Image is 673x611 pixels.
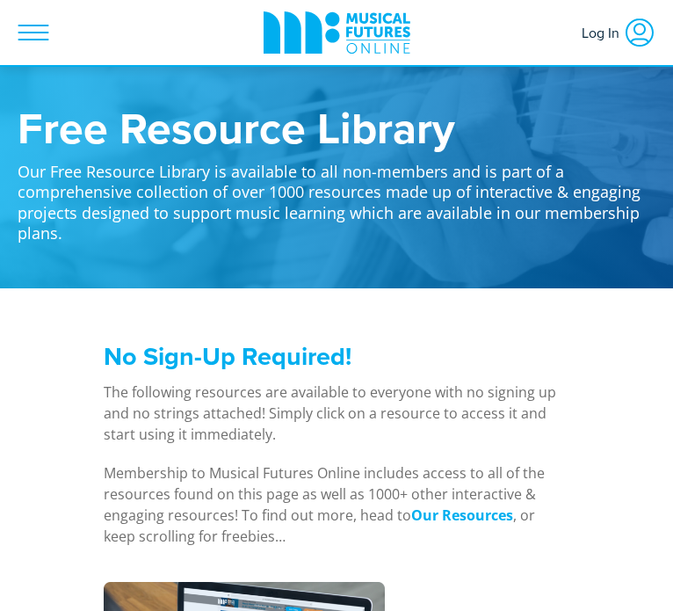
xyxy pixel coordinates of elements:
span: Log In [582,17,624,48]
span: No Sign-Up Required! [104,338,351,375]
p: The following resources are available to everyone with no signing up and no strings attached! Sim... [104,382,569,445]
a: Our Resources [411,506,513,526]
strong: Our Resources [411,506,513,525]
h1: Free Resource Library [18,105,655,149]
p: Membership to Musical Futures Online includes access to all of the resources found on this page a... [104,462,569,547]
a: Log In [573,8,664,57]
p: Our Free Resource Library is available to all non-members and is part of a comprehensive collecti... [18,149,655,244]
